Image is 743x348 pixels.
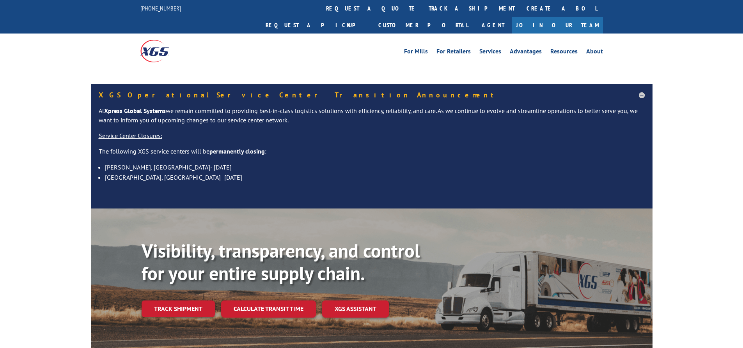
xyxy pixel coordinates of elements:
[99,132,162,140] u: Service Center Closures:
[209,147,265,155] strong: permanently closing
[99,106,645,131] p: At we remain committed to providing best-in-class logistics solutions with efficiency, reliabilit...
[404,48,428,57] a: For Mills
[99,147,645,163] p: The following XGS service centers will be :
[260,17,372,34] a: Request a pickup
[550,48,578,57] a: Resources
[142,238,420,285] b: Visibility, transparency, and control for your entire supply chain.
[479,48,501,57] a: Services
[510,48,542,57] a: Advantages
[104,107,166,115] strong: Xpress Global Systems
[105,172,645,182] li: [GEOGRAPHIC_DATA], [GEOGRAPHIC_DATA]- [DATE]
[140,4,181,12] a: [PHONE_NUMBER]
[474,17,512,34] a: Agent
[322,300,389,317] a: XGS ASSISTANT
[436,48,471,57] a: For Retailers
[142,300,215,317] a: Track shipment
[99,92,645,99] h5: XGS Operational Service Center Transition Announcement
[372,17,474,34] a: Customer Portal
[105,162,645,172] li: [PERSON_NAME], [GEOGRAPHIC_DATA]- [DATE]
[586,48,603,57] a: About
[221,300,316,317] a: Calculate transit time
[512,17,603,34] a: Join Our Team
